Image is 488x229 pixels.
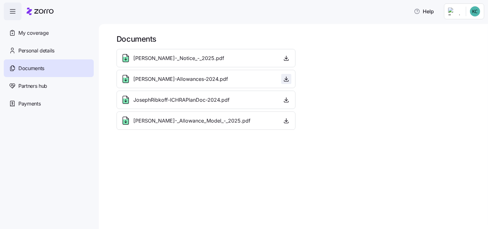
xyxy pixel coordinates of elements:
img: Employer logo [448,8,461,15]
span: Payments [18,100,41,108]
span: Personal details [18,47,54,55]
h1: Documents [117,34,479,44]
button: Help [409,5,439,18]
span: Help [414,8,434,15]
a: Personal details [4,42,94,59]
span: [PERSON_NAME]-_Allowance_Model_-_2025.pdf [133,117,250,125]
span: JosephRibkoff-ICHRAPlanDoc-2024.pdf [133,96,230,104]
img: c1121e28a5c8381fe0dc3f30f92732fc [470,6,480,16]
a: Payments [4,95,94,112]
a: Documents [4,59,94,77]
span: [PERSON_NAME]-_Notice_-_2025.pdf [133,54,224,62]
span: [PERSON_NAME]-Allowances-2024.pdf [133,75,228,83]
span: My coverage [18,29,48,37]
span: Documents [18,64,44,72]
a: Partners hub [4,77,94,95]
span: Partners hub [18,82,47,90]
a: My coverage [4,24,94,42]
